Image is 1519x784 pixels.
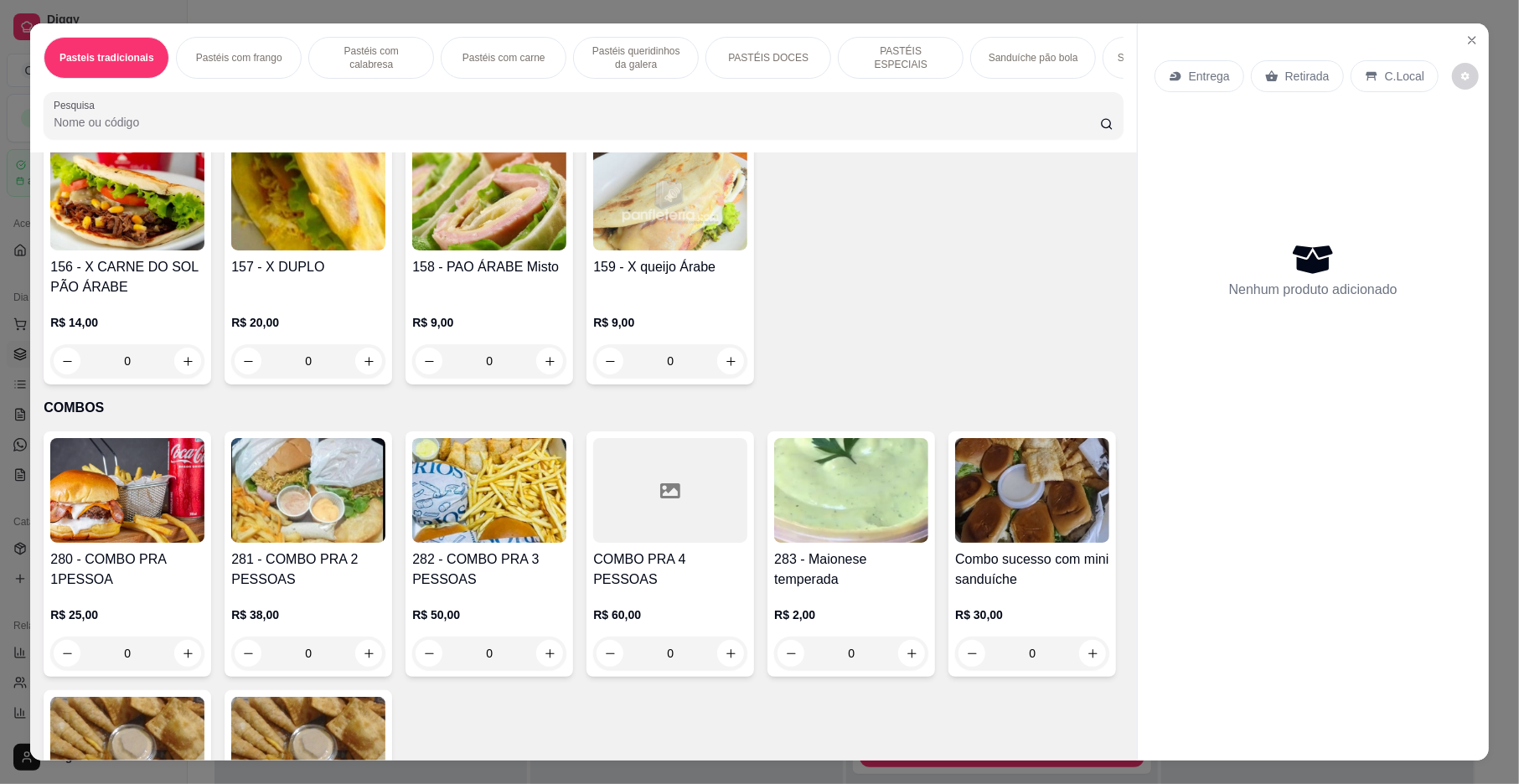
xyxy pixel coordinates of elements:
[1285,68,1330,85] p: Retirada
[1229,280,1398,300] p: Nenhum produto adicionado
[1079,640,1106,667] button: increase-product-quantity
[1118,51,1214,64] p: Sanduíche pão árabe
[898,640,925,667] button: increase-product-quantity
[412,314,566,331] p: R$ 9,00
[717,348,744,374] button: increase-product-quantity
[587,44,685,71] p: Pastéis queridinhos da galera
[774,438,928,543] img: product-image
[231,438,385,543] img: product-image
[955,438,1109,543] img: product-image
[50,146,204,250] img: product-image
[1189,68,1230,85] p: Entrega
[54,348,80,374] button: decrease-product-quantity
[462,51,545,64] p: Pastéis com carne
[412,438,566,543] img: product-image
[1385,68,1424,85] p: C.Local
[593,549,747,590] h4: COMBO PRA 4 PESSOAS
[412,549,566,590] h4: 282 - COMBO PRA 3 PESSOAS
[231,606,385,623] p: R$ 38,00
[1459,27,1485,54] button: Close
[597,348,623,374] button: decrease-product-quantity
[536,640,563,667] button: increase-product-quantity
[54,114,1100,131] input: Pesquisa
[174,348,201,374] button: increase-product-quantity
[231,314,385,331] p: R$ 20,00
[323,44,420,71] p: Pastéis com calabresa
[593,257,747,277] h4: 159 - X queijo Árabe
[355,348,382,374] button: increase-product-quantity
[717,640,744,667] button: increase-product-quantity
[174,640,201,667] button: increase-product-quantity
[50,257,204,297] h4: 156 - X CARNE DO SOL PÃO ÁRABE
[989,51,1078,64] p: Sanduíche pão bola
[50,606,204,623] p: R$ 25,00
[355,640,382,667] button: increase-product-quantity
[412,606,566,623] p: R$ 50,00
[44,398,1123,418] p: COMBOS
[412,257,566,277] h4: 158 - PAO ÁRABE Misto
[412,146,566,250] img: product-image
[593,606,747,623] p: R$ 60,00
[778,640,804,667] button: decrease-product-quantity
[774,606,928,623] p: R$ 2,00
[231,257,385,277] h4: 157 - X DUPLO
[955,606,1109,623] p: R$ 30,00
[1452,63,1479,90] button: decrease-product-quantity
[231,549,385,590] h4: 281 - COMBO PRA 2 PESSOAS
[50,438,204,543] img: product-image
[416,640,442,667] button: decrease-product-quantity
[59,51,154,64] p: Pasteis tradicionais
[416,348,442,374] button: decrease-product-quantity
[774,549,928,590] h4: 283 - Maionese temperada
[50,549,204,590] h4: 280 - COMBO PRA 1PESSOA
[593,314,747,331] p: R$ 9,00
[593,146,747,250] img: product-image
[50,314,204,331] p: R$ 14,00
[597,640,623,667] button: decrease-product-quantity
[54,640,80,667] button: decrease-product-quantity
[958,640,985,667] button: decrease-product-quantity
[54,98,101,112] label: Pesquisa
[196,51,282,64] p: Pastéis com frango
[728,51,809,64] p: PASTÉIS DOCES
[235,348,261,374] button: decrease-product-quantity
[231,146,385,250] img: product-image
[235,640,261,667] button: decrease-product-quantity
[955,549,1109,590] h4: Combo sucesso com mini sanduíche
[852,44,949,71] p: PASTÉIS ESPECIAIS
[536,348,563,374] button: increase-product-quantity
